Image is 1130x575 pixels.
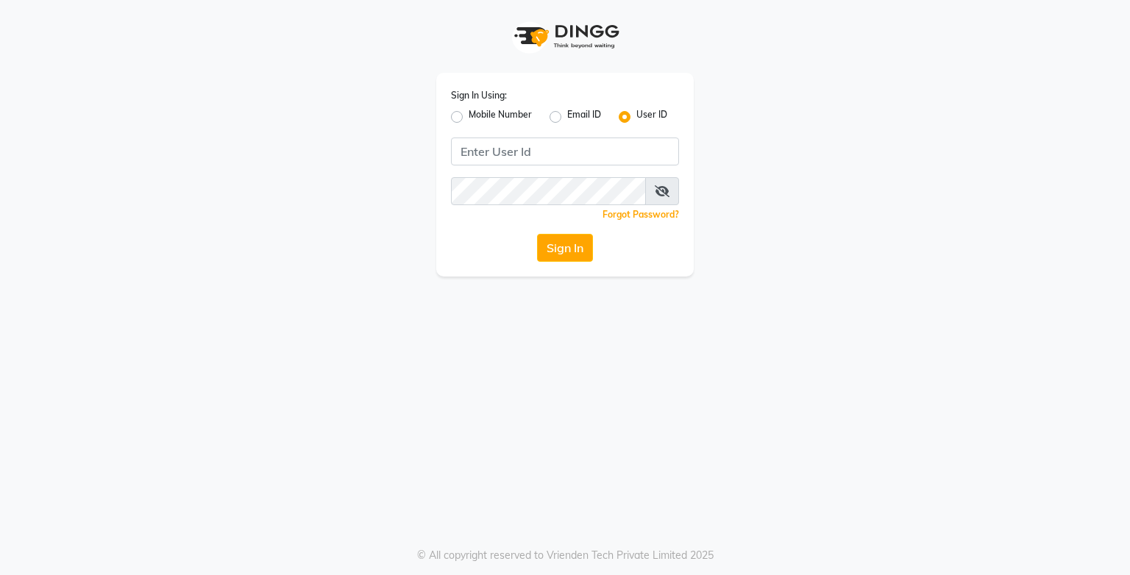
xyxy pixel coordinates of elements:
input: Username [451,177,646,205]
img: logo1.svg [506,15,624,58]
label: Mobile Number [469,108,532,126]
label: Email ID [567,108,601,126]
label: User ID [636,108,667,126]
button: Sign In [537,234,593,262]
a: Forgot Password? [603,209,679,220]
label: Sign In Using: [451,89,507,102]
input: Username [451,137,679,165]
